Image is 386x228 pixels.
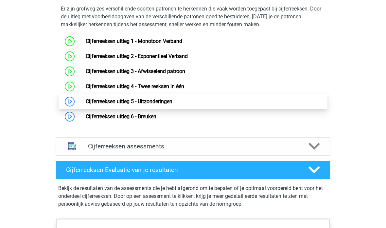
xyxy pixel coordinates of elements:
img: cijferreeksen assessments [64,138,80,155]
p: Er zijn grofweg zes verschillende soorten patronen te herkennen die vaak worden toegepast bij cij... [61,5,325,28]
a: Cijferreeksen uitleg 6 - Breuken [86,113,156,120]
p: Bekijk de resultaten van de assessments die je hebt afgerond om te bepalen of je optimaal voorber... [58,184,328,208]
a: Cijferreeksen uitleg 5 - Uitzonderingen [86,98,172,104]
a: Cijferreeksen uitleg 1 - Monotoon Verband [86,38,182,44]
a: Cijferreeksen uitleg 3 - Afwisselend patroon [86,68,185,74]
h4: Cijferreeksen assessments [88,142,298,150]
a: Cijferreeksen Evaluatie van je resultaten [53,161,333,179]
a: assessments Cijferreeksen assessments [53,137,333,156]
h4: Cijferreeksen Evaluatie van je resultaten [66,166,298,174]
a: Cijferreeksen uitleg 2 - Exponentieel Verband [86,53,188,59]
a: Cijferreeksen uitleg 4 - Twee reeksen in één [86,83,184,89]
